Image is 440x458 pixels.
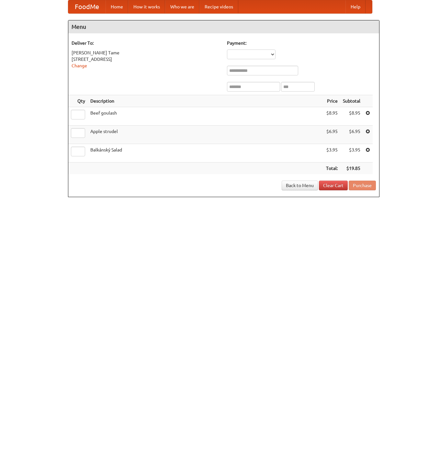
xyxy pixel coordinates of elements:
[345,0,366,13] a: Help
[319,181,348,190] a: Clear Cart
[165,0,199,13] a: Who we are
[323,144,340,162] td: $3.95
[340,95,363,107] th: Subtotal
[227,40,376,46] h5: Payment:
[323,95,340,107] th: Price
[323,126,340,144] td: $6.95
[282,181,318,190] a: Back to Menu
[340,126,363,144] td: $6.95
[128,0,165,13] a: How it works
[340,162,363,174] th: $19.85
[72,63,87,68] a: Change
[68,20,379,33] h4: Menu
[72,40,220,46] h5: Deliver To:
[323,107,340,126] td: $8.95
[88,126,323,144] td: Apple strudel
[88,144,323,162] td: Balkánský Salad
[72,50,220,56] div: [PERSON_NAME] Tame
[199,0,238,13] a: Recipe videos
[349,181,376,190] button: Purchase
[340,144,363,162] td: $3.95
[88,95,323,107] th: Description
[68,0,106,13] a: FoodMe
[72,56,220,62] div: [STREET_ADDRESS]
[106,0,128,13] a: Home
[323,162,340,174] th: Total:
[340,107,363,126] td: $8.95
[88,107,323,126] td: Beef goulash
[68,95,88,107] th: Qty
